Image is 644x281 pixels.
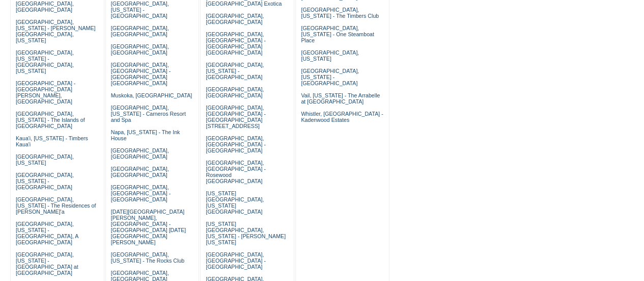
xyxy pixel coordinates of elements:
[16,196,96,215] a: [GEOGRAPHIC_DATA], [US_STATE] - The Residences of [PERSON_NAME]'a
[16,135,88,147] a: Kaua'i, [US_STATE] - Timbers Kaua'i
[301,92,380,105] a: Vail, [US_STATE] - The Arrabelle at [GEOGRAPHIC_DATA]
[301,68,359,86] a: [GEOGRAPHIC_DATA], [US_STATE] - [GEOGRAPHIC_DATA]
[301,7,379,19] a: [GEOGRAPHIC_DATA], [US_STATE] - The Timbers Club
[111,184,171,202] a: [GEOGRAPHIC_DATA], [GEOGRAPHIC_DATA] - [GEOGRAPHIC_DATA]
[206,86,264,98] a: [GEOGRAPHIC_DATA], [GEOGRAPHIC_DATA]
[206,221,286,245] a: [US_STATE][GEOGRAPHIC_DATA], [US_STATE] - [PERSON_NAME] [US_STATE]
[16,19,96,43] a: [GEOGRAPHIC_DATA], [US_STATE] - [PERSON_NAME][GEOGRAPHIC_DATA], [US_STATE]
[111,105,186,123] a: [GEOGRAPHIC_DATA], [US_STATE] - Carneros Resort and Spa
[206,190,264,215] a: [US_STATE][GEOGRAPHIC_DATA], [US_STATE][GEOGRAPHIC_DATA]
[111,62,171,86] a: [GEOGRAPHIC_DATA], [GEOGRAPHIC_DATA] - [GEOGRAPHIC_DATA] [GEOGRAPHIC_DATA]
[111,1,169,19] a: [GEOGRAPHIC_DATA], [US_STATE] - [GEOGRAPHIC_DATA]
[16,251,78,276] a: [GEOGRAPHIC_DATA], [US_STATE] - [GEOGRAPHIC_DATA] at [GEOGRAPHIC_DATA]
[16,49,74,74] a: [GEOGRAPHIC_DATA], [US_STATE] - [GEOGRAPHIC_DATA], [US_STATE]
[301,111,383,123] a: Whistler, [GEOGRAPHIC_DATA] - Kadenwood Estates
[206,62,264,80] a: [GEOGRAPHIC_DATA], [US_STATE] - [GEOGRAPHIC_DATA]
[301,25,374,43] a: [GEOGRAPHIC_DATA], [US_STATE] - One Steamboat Place
[16,172,74,190] a: [GEOGRAPHIC_DATA], [US_STATE] - [GEOGRAPHIC_DATA]
[206,160,265,184] a: [GEOGRAPHIC_DATA], [GEOGRAPHIC_DATA] - Rosewood [GEOGRAPHIC_DATA]
[16,111,85,129] a: [GEOGRAPHIC_DATA], [US_STATE] - The Islands of [GEOGRAPHIC_DATA]
[206,135,265,154] a: [GEOGRAPHIC_DATA], [GEOGRAPHIC_DATA] - [GEOGRAPHIC_DATA]
[16,154,74,166] a: [GEOGRAPHIC_DATA], [US_STATE]
[111,25,169,37] a: [GEOGRAPHIC_DATA], [GEOGRAPHIC_DATA]
[111,209,186,245] a: [DATE][GEOGRAPHIC_DATA][PERSON_NAME], [GEOGRAPHIC_DATA] - [GEOGRAPHIC_DATA] [DATE][GEOGRAPHIC_DAT...
[206,13,264,25] a: [GEOGRAPHIC_DATA], [GEOGRAPHIC_DATA]
[16,80,75,105] a: [GEOGRAPHIC_DATA] - [GEOGRAPHIC_DATA][PERSON_NAME], [GEOGRAPHIC_DATA]
[111,43,169,56] a: [GEOGRAPHIC_DATA], [GEOGRAPHIC_DATA]
[111,251,185,264] a: [GEOGRAPHIC_DATA], [US_STATE] - The Rocks Club
[206,105,265,129] a: [GEOGRAPHIC_DATA], [GEOGRAPHIC_DATA] - [GEOGRAPHIC_DATA][STREET_ADDRESS]
[111,129,180,141] a: Napa, [US_STATE] - The Ink House
[111,92,192,98] a: Muskoka, [GEOGRAPHIC_DATA]
[16,1,74,13] a: [GEOGRAPHIC_DATA], [GEOGRAPHIC_DATA]
[206,251,265,270] a: [GEOGRAPHIC_DATA], [GEOGRAPHIC_DATA] - [GEOGRAPHIC_DATA]
[301,49,359,62] a: [GEOGRAPHIC_DATA], [US_STATE]
[111,147,169,160] a: [GEOGRAPHIC_DATA], [GEOGRAPHIC_DATA]
[206,31,265,56] a: [GEOGRAPHIC_DATA], [GEOGRAPHIC_DATA] - [GEOGRAPHIC_DATA] [GEOGRAPHIC_DATA]
[16,221,78,245] a: [GEOGRAPHIC_DATA], [US_STATE] - [GEOGRAPHIC_DATA], A [GEOGRAPHIC_DATA]
[111,166,169,178] a: [GEOGRAPHIC_DATA], [GEOGRAPHIC_DATA]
